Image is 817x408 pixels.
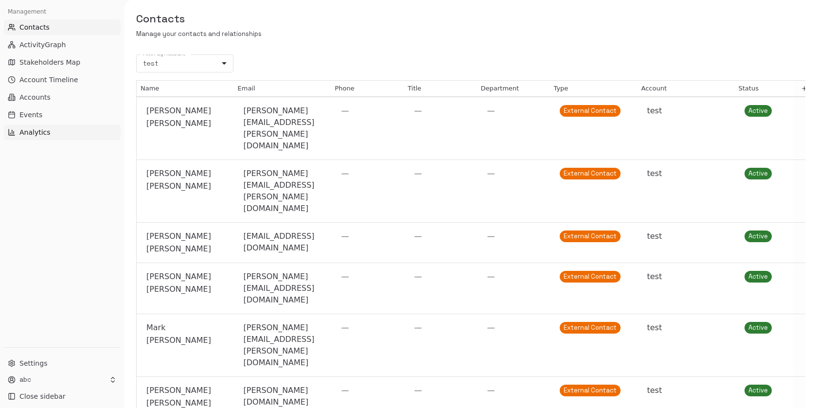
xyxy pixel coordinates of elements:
[143,50,185,57] label: Filter by Account
[146,322,224,334] span: Mark
[560,231,621,241] span: External Contact
[4,72,121,88] button: Account Timeline
[19,391,66,401] span: Close sidebar
[554,84,634,93] div: Type
[4,355,121,371] button: Settings
[647,271,725,283] div: test
[341,272,349,281] span: —
[19,375,31,385] p: abc
[4,373,121,387] button: abc
[146,168,224,179] span: [PERSON_NAME]
[19,75,78,85] span: Account Timeline
[238,84,327,93] div: Email
[146,385,224,396] span: [PERSON_NAME]
[647,168,725,179] div: test
[244,271,321,306] div: [PERSON_NAME][EMAIL_ADDRESS][DOMAIN_NAME]
[560,169,621,178] span: External Contact
[560,272,621,282] span: External Contact
[414,231,422,241] span: —
[745,272,772,282] span: Active
[487,386,495,395] span: —
[146,105,224,117] span: [PERSON_NAME]
[146,231,224,242] span: [PERSON_NAME]
[487,323,495,332] span: —
[341,386,349,395] span: —
[244,231,321,254] div: [EMAIL_ADDRESS][DOMAIN_NAME]
[4,124,121,140] button: Analytics
[341,323,349,332] span: —
[4,54,121,70] button: Stakeholders Map
[560,106,621,116] span: External Contact
[481,84,546,93] div: Department
[4,4,121,19] div: Management
[4,389,121,404] button: Close sidebar
[19,358,47,368] span: Settings
[414,106,422,115] span: —
[647,105,725,117] div: test
[19,127,51,137] span: Analytics
[4,19,121,35] button: Contacts
[745,106,772,116] span: Active
[414,323,422,332] span: —
[4,37,121,53] button: ActivityGraph
[487,169,495,178] span: —
[641,84,731,93] div: Account
[745,169,772,178] span: Active
[146,284,224,295] span: [PERSON_NAME]
[141,84,230,93] div: Name
[136,30,262,39] p: Manage your contacts and relationships
[244,168,321,214] div: [PERSON_NAME][EMAIL_ADDRESS][PERSON_NAME][DOMAIN_NAME]
[146,180,224,192] span: [PERSON_NAME]
[19,22,50,32] span: Contacts
[745,231,772,241] span: Active
[244,322,321,369] div: [PERSON_NAME][EMAIL_ADDRESS][PERSON_NAME][DOMAIN_NAME]
[560,386,621,395] span: External Contact
[414,272,422,281] span: —
[408,84,473,93] div: Title
[487,106,495,115] span: —
[487,272,495,281] span: —
[341,169,349,178] span: —
[647,322,725,334] div: test
[4,107,121,123] button: Events
[136,54,233,72] div: test
[414,169,422,178] span: —
[341,231,349,241] span: —
[146,243,224,255] span: [PERSON_NAME]
[414,386,422,395] span: —
[19,40,66,50] span: ActivityGraph
[19,92,51,102] span: Accounts
[146,118,224,129] span: [PERSON_NAME]
[4,89,121,105] button: Accounts
[647,231,725,242] div: test
[487,231,495,241] span: —
[560,323,621,333] span: External Contact
[244,105,321,152] div: [PERSON_NAME][EMAIL_ADDRESS][PERSON_NAME][DOMAIN_NAME]
[146,335,224,346] span: [PERSON_NAME]
[745,323,772,333] span: Active
[745,386,772,395] span: Active
[647,385,725,396] div: test
[136,12,262,26] h5: Contacts
[335,84,400,93] div: Phone
[739,84,789,93] div: Status
[341,106,349,115] span: —
[19,110,42,120] span: Events
[19,57,80,67] span: Stakeholders Map
[146,271,224,283] span: [PERSON_NAME]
